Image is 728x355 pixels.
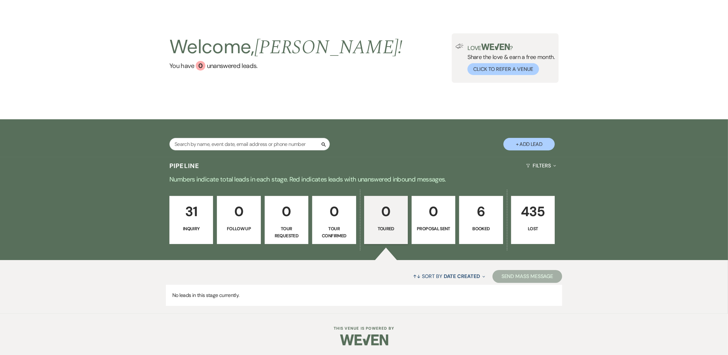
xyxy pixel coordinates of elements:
[133,174,595,184] p: Numbers indicate total leads in each stage. Red indicates leads with unanswered inbound messages.
[511,196,555,244] a: 435Lost
[416,225,451,232] p: Proposal Sent
[340,329,388,351] img: Weven Logo
[416,201,451,222] p: 0
[217,196,261,244] a: 0Follow Up
[169,196,213,244] a: 31Inquiry
[444,273,480,280] span: Date Created
[467,44,555,51] p: Love ?
[515,201,551,222] p: 435
[410,268,487,285] button: Sort By Date Created
[174,225,209,232] p: Inquiry
[412,196,455,244] a: 0Proposal Sent
[166,285,562,306] p: No leads in this stage currently.
[221,225,256,232] p: Follow Up
[169,61,403,71] a: You have 0 unanswered leads.
[265,196,308,244] a: 0Tour Requested
[459,196,503,244] a: 6Booked
[463,225,499,232] p: Booked
[503,138,555,150] button: + Add Lead
[269,225,304,240] p: Tour Requested
[364,196,408,244] a: 0Toured
[312,196,356,244] a: 0Tour Confirmed
[515,225,551,232] p: Lost
[368,225,404,232] p: Toured
[254,33,403,62] span: [PERSON_NAME] !
[169,161,200,170] h3: Pipeline
[316,225,352,240] p: Tour Confirmed
[481,44,510,50] img: weven-logo-green.svg
[456,44,464,49] img: loud-speaker-illustration.svg
[174,201,209,222] p: 31
[463,201,499,222] p: 6
[269,201,304,222] p: 0
[169,138,330,150] input: Search by name, event date, email address or phone number
[196,61,205,71] div: 0
[524,157,559,174] button: Filters
[492,270,562,283] button: Send Mass Message
[169,33,403,61] h2: Welcome,
[221,201,256,222] p: 0
[413,273,421,280] span: ↑↓
[316,201,352,222] p: 0
[464,44,555,75] div: Share the love & earn a free month.
[467,63,539,75] button: Click to Refer a Venue
[368,201,404,222] p: 0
